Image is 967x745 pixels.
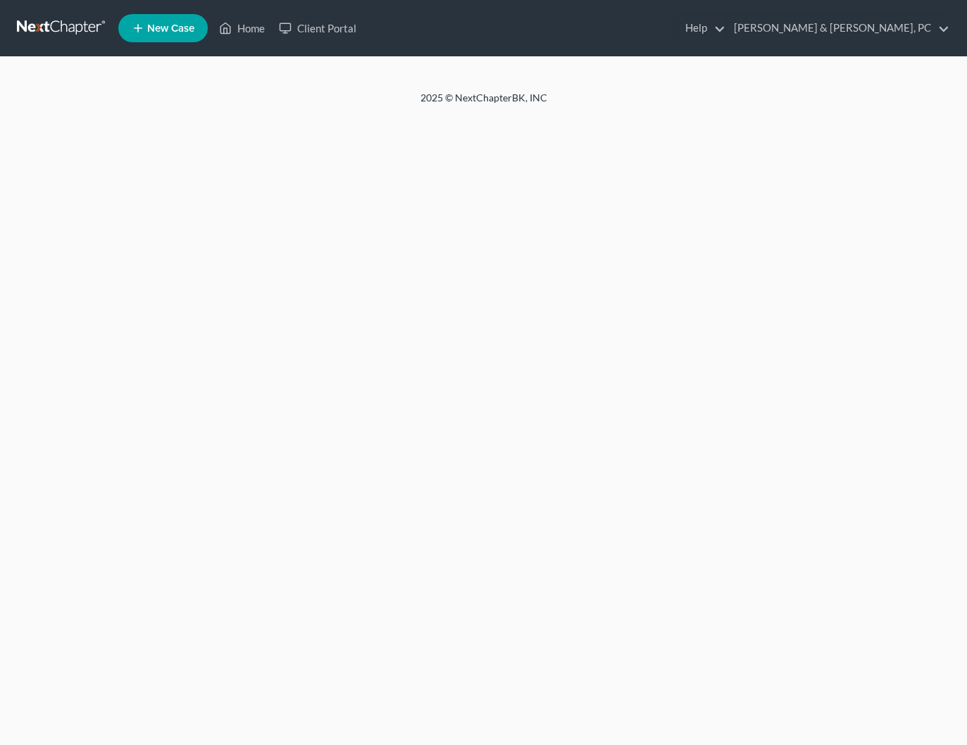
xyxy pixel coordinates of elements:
[118,14,208,42] new-legal-case-button: New Case
[212,15,272,41] a: Home
[678,15,725,41] a: Help
[82,91,885,116] div: 2025 © NextChapterBK, INC
[727,15,949,41] a: [PERSON_NAME] & [PERSON_NAME], PC
[272,15,363,41] a: Client Portal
